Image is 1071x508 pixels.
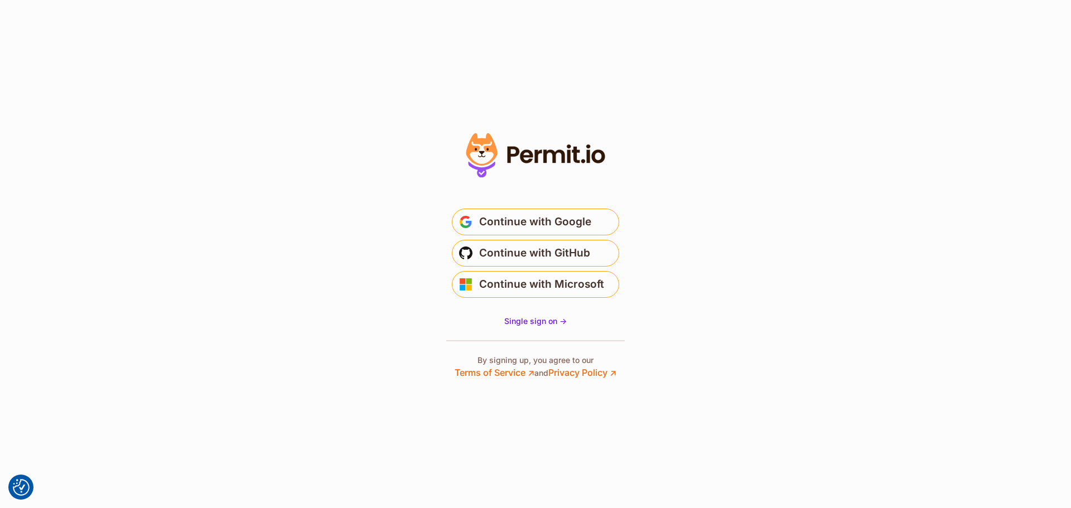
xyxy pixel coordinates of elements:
span: Continue with GitHub [479,244,590,262]
span: Continue with Google [479,213,591,231]
button: Continue with Microsoft [452,271,619,298]
button: Consent Preferences [13,479,30,496]
button: Continue with Google [452,209,619,235]
a: Terms of Service ↗ [455,367,534,378]
button: Continue with GitHub [452,240,619,267]
img: Revisit consent button [13,479,30,496]
a: Privacy Policy ↗ [548,367,616,378]
a: Single sign on -> [504,316,567,327]
span: Single sign on -> [504,316,567,326]
span: Continue with Microsoft [479,275,604,293]
p: By signing up, you agree to our and [455,355,616,379]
